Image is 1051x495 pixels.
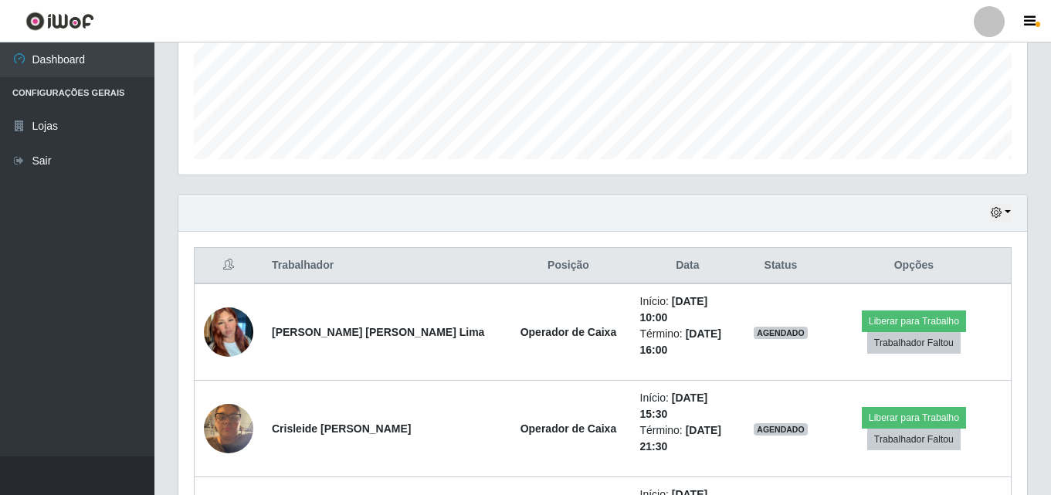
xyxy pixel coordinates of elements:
img: 1739276484437.jpeg [204,299,253,364]
th: Opções [817,248,1012,284]
th: Posição [506,248,630,284]
li: Início: [640,293,736,326]
th: Data [631,248,745,284]
li: Início: [640,390,736,422]
strong: [PERSON_NAME] [PERSON_NAME] Lima [272,326,484,338]
img: CoreUI Logo [25,12,94,31]
button: Trabalhador Faltou [867,429,961,450]
time: [DATE] 15:30 [640,392,708,420]
button: Liberar para Trabalho [862,310,966,332]
span: AGENDADO [754,423,808,436]
strong: Crisleide [PERSON_NAME] [272,422,411,435]
li: Término: [640,422,736,455]
th: Trabalhador [263,248,506,284]
li: Término: [640,326,736,358]
strong: Operador de Caixa [520,326,617,338]
button: Liberar para Trabalho [862,407,966,429]
th: Status [744,248,817,284]
strong: Operador de Caixa [520,422,617,435]
time: [DATE] 10:00 [640,295,708,324]
button: Trabalhador Faltou [867,332,961,354]
img: 1751716500415.jpeg [204,395,253,461]
span: AGENDADO [754,327,808,339]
